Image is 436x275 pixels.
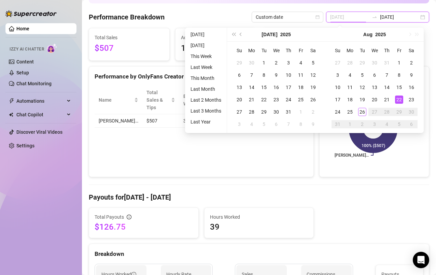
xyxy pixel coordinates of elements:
td: 2025-07-27 [332,57,344,69]
div: 4 [383,120,391,128]
td: 2025-07-31 [381,57,393,69]
td: 2025-08-25 [344,106,356,118]
td: 2025-09-03 [368,118,381,130]
div: 31 [334,120,342,128]
td: 2025-08-01 [393,57,405,69]
th: Total Sales & Tips [142,86,179,114]
div: 30 [370,59,379,67]
td: [PERSON_NAME]… [95,114,142,128]
button: Choose a year [280,28,291,41]
div: 14 [248,83,256,91]
span: $507 [95,42,164,55]
div: Open Intercom Messenger [413,252,429,268]
li: This Month [188,74,224,82]
span: Automations [16,96,65,106]
td: 2025-07-04 [295,57,307,69]
th: Mo [245,44,258,57]
td: 2025-07-29 [356,57,368,69]
td: 2025-07-19 [307,81,319,93]
a: Home [16,26,29,31]
div: 29 [395,108,403,116]
td: 2025-08-18 [344,93,356,106]
div: 10 [334,83,342,91]
div: 5 [358,71,366,79]
div: 28 [346,59,354,67]
td: 2025-08-29 [393,106,405,118]
li: This Week [188,52,224,60]
span: Custom date [256,12,319,22]
td: 2025-08-03 [332,69,344,81]
li: [DATE] [188,41,224,49]
div: 6 [370,71,379,79]
td: 2025-07-03 [282,57,295,69]
div: 15 [260,83,268,91]
div: 1 [346,120,354,128]
td: 2025-07-28 [344,57,356,69]
div: 3 [334,71,342,79]
td: 2025-07-28 [245,106,258,118]
th: Th [282,44,295,57]
th: Su [233,44,245,57]
td: 2025-08-01 [295,106,307,118]
td: 2025-08-28 [381,106,393,118]
div: 27 [370,108,379,116]
div: 24 [284,96,293,104]
div: 5 [395,120,403,128]
span: Total Sales & Tips [146,89,170,111]
td: 2025-07-22 [258,93,270,106]
div: 28 [248,108,256,116]
div: 9 [309,120,317,128]
th: Tu [258,44,270,57]
div: 30 [407,108,416,116]
div: Breakdown [95,249,423,259]
td: 2025-08-05 [356,69,368,81]
td: 2025-08-02 [307,106,319,118]
div: 30 [248,59,256,67]
div: 4 [346,71,354,79]
span: 39 [210,221,308,232]
div: 3 [284,59,293,67]
th: Sa [405,44,418,57]
td: 2025-08-06 [270,118,282,130]
div: 25 [346,108,354,116]
td: 2025-08-12 [356,81,368,93]
div: 17 [334,96,342,104]
td: 2025-07-30 [270,106,282,118]
div: 10 [284,71,293,79]
div: 22 [260,96,268,104]
td: 2025-07-07 [245,69,258,81]
td: 2025-07-20 [233,93,245,106]
div: 27 [235,108,243,116]
button: Choose a month [262,28,277,41]
td: 39.0 h [179,114,219,128]
div: Performance by OnlyFans Creator [95,72,308,81]
div: 25 [297,96,305,104]
td: 2025-07-13 [233,81,245,93]
button: Choose a month [363,28,372,41]
td: 2025-08-30 [405,106,418,118]
li: Last Year [188,118,224,126]
td: 2025-08-04 [344,69,356,81]
div: 6 [407,120,416,128]
div: 8 [260,71,268,79]
td: 2025-07-17 [282,81,295,93]
h4: Performance Breakdown [89,12,165,22]
td: 2025-07-24 [282,93,295,106]
th: Sa [307,44,319,57]
div: 5 [260,120,268,128]
div: 29 [358,59,366,67]
div: 11 [297,71,305,79]
span: thunderbolt [9,98,14,104]
div: 4 [297,59,305,67]
td: 2025-08-03 [233,118,245,130]
div: 23 [272,96,280,104]
span: to [372,14,377,20]
div: 31 [284,108,293,116]
div: 30 [272,108,280,116]
td: 2025-08-07 [282,118,295,130]
li: Last 3 Months [188,107,224,115]
span: calendar [315,15,320,19]
a: Discover Viral Videos [16,129,62,135]
td: 2025-08-09 [307,118,319,130]
td: 2025-08-08 [295,118,307,130]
